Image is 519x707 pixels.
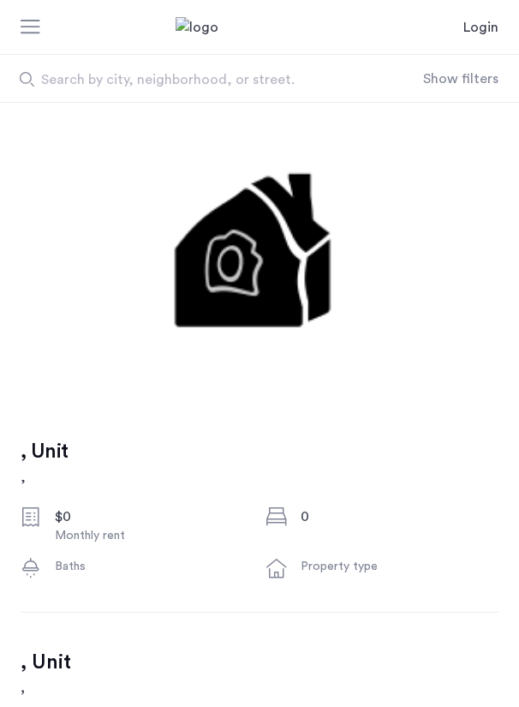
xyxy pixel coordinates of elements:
[21,436,68,467] h1: , Unit
[176,17,343,38] img: logo
[301,558,498,575] div: Property type
[176,17,343,38] a: Cazamio Logo
[21,678,498,698] h3: ,
[463,17,498,38] a: Login
[55,558,253,575] div: Baths
[21,436,68,488] a: , Unit,
[21,647,498,678] h2: , Unit
[55,506,253,527] div: $0
[423,69,498,89] button: Show or hide filters
[301,506,498,527] div: 0
[41,69,379,90] span: Search by city, neighborhood, or street.
[21,467,68,488] h2: ,
[55,527,253,544] div: Monthly rent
